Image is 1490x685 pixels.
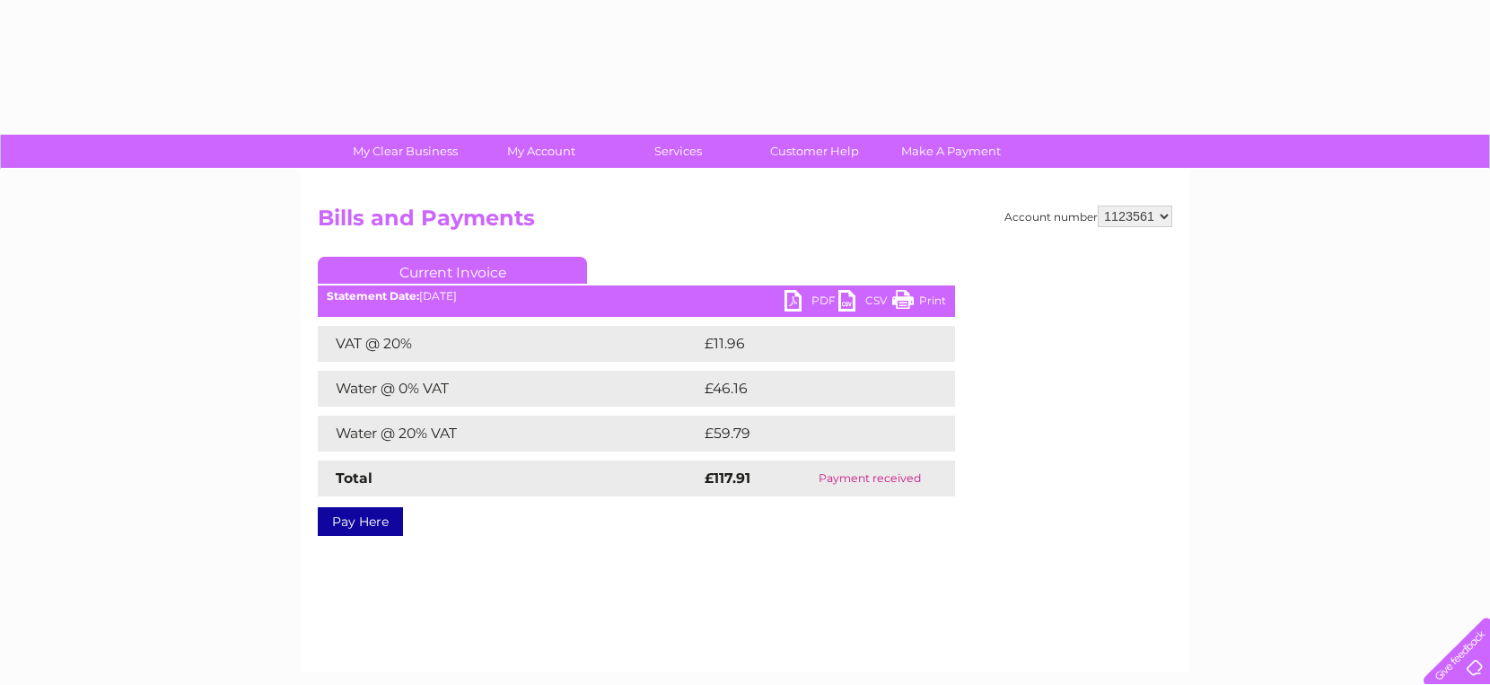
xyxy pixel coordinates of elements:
[784,290,838,316] a: PDF
[741,135,889,168] a: Customer Help
[604,135,752,168] a: Services
[318,257,587,284] a: Current Invoice
[700,371,917,407] td: £46.16
[705,470,750,487] strong: £117.91
[318,371,700,407] td: Water @ 0% VAT
[877,135,1025,168] a: Make A Payment
[318,416,700,452] td: Water @ 20% VAT
[331,135,479,168] a: My Clear Business
[318,507,403,536] a: Pay Here
[318,290,955,303] div: [DATE]
[318,326,700,362] td: VAT @ 20%
[892,290,946,316] a: Print
[838,290,892,316] a: CSV
[700,416,919,452] td: £59.79
[1004,206,1172,227] div: Account number
[700,326,916,362] td: £11.96
[327,289,419,303] b: Statement Date:
[318,206,1172,240] h2: Bills and Payments
[784,461,955,496] td: Payment received
[468,135,616,168] a: My Account
[336,470,372,487] strong: Total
